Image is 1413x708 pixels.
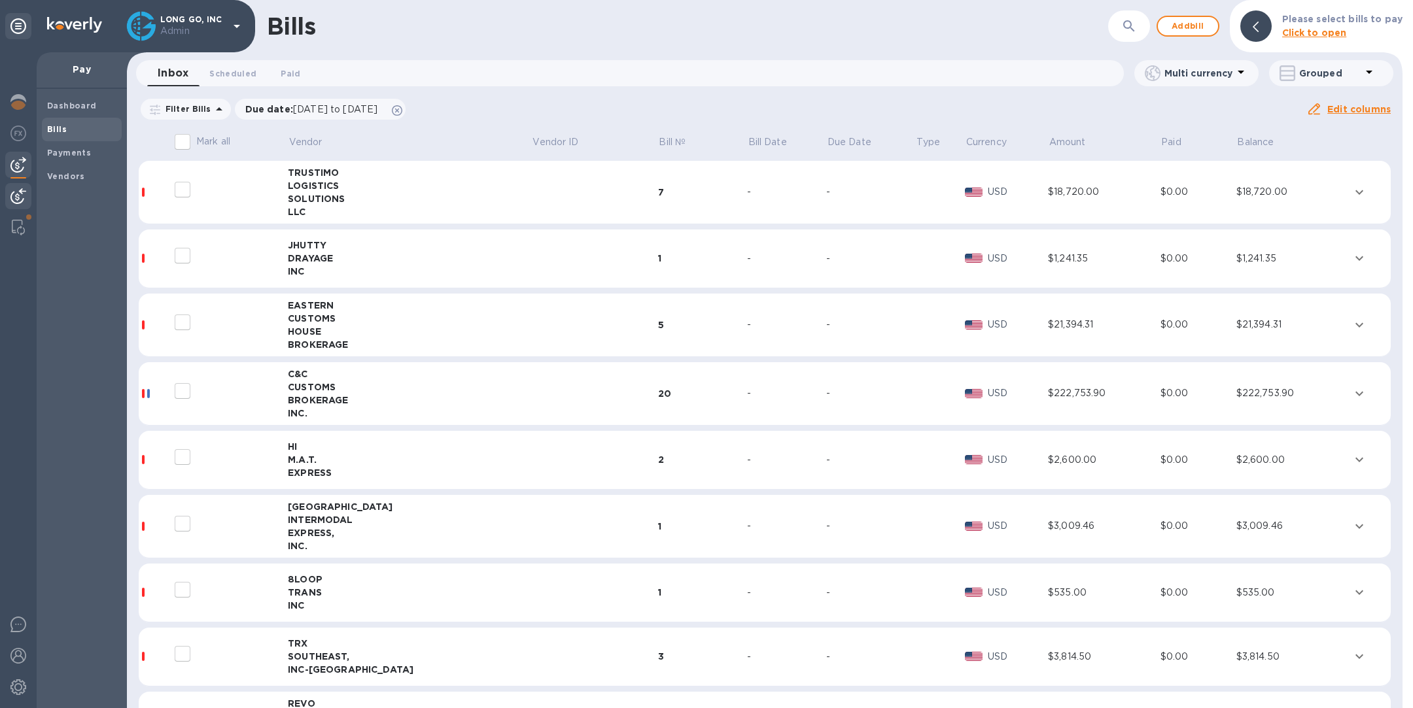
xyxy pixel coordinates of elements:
[1048,519,1160,533] div: $3,009.46
[658,387,747,400] div: 20
[747,519,826,533] div: -
[288,663,532,676] div: INC-[GEOGRAPHIC_DATA]
[288,325,532,338] div: HOUSE
[747,650,826,664] div: -
[965,455,983,464] img: USD
[828,135,871,149] span: Due Date
[158,64,188,82] span: Inbox
[47,148,91,158] b: Payments
[288,513,532,526] div: INTERMODAL
[288,312,532,325] div: CUSTOMS
[965,320,983,329] img: USD
[1049,135,1103,149] span: Amount
[1350,582,1369,602] button: expand row
[988,453,1048,467] p: USD
[1049,135,1086,149] p: Amount
[288,179,532,192] div: LOGISTICS
[1160,586,1236,599] div: $0.00
[288,299,532,312] div: EASTERN
[916,135,940,149] p: Type
[288,573,532,586] div: 8LOOP
[288,205,532,218] div: LLC
[658,186,747,199] div: 7
[47,124,67,134] b: Bills
[988,586,1048,599] p: USD
[1236,318,1349,331] div: $21,394.31
[1236,650,1349,664] div: $3,814.50
[288,338,532,351] div: BROKERAGE
[658,520,747,533] div: 1
[747,252,826,265] div: -
[245,103,385,116] p: Due date :
[1048,185,1160,199] div: $18,720.00
[288,407,532,420] div: INC.
[1048,586,1160,599] div: $535.00
[748,135,787,149] p: Bill Date
[160,103,211,114] p: Filter Bills
[1048,386,1160,400] div: $222,753.90
[965,389,983,398] img: USD
[1236,453,1349,467] div: $2,600.00
[1160,318,1236,331] div: $0.00
[1160,453,1236,467] div: $0.00
[826,453,916,467] div: -
[658,252,747,265] div: 1
[288,466,532,479] div: EXPRESS
[532,135,595,149] span: Vendor ID
[988,252,1048,265] p: USD
[1048,453,1160,467] div: $2,600.00
[1160,519,1236,533] div: $0.00
[288,453,532,466] div: M.A.T.
[1350,248,1369,268] button: expand row
[1282,27,1347,38] b: Click to open
[988,386,1048,400] p: USD
[747,185,826,199] div: -
[826,650,916,664] div: -
[1164,67,1233,80] p: Multi currency
[1160,185,1236,199] div: $0.00
[160,24,226,38] p: Admin
[1160,650,1236,664] div: $0.00
[288,166,532,179] div: TRUSTIMO
[1350,647,1369,666] button: expand row
[47,101,97,110] b: Dashboard
[658,318,747,331] div: 5
[1350,384,1369,403] button: expand row
[965,522,983,531] img: USD
[1048,650,1160,664] div: $3,814.50
[826,318,916,331] div: -
[288,586,532,599] div: TRANS
[160,15,226,38] p: LONG GO, INC
[267,12,315,40] h1: Bills
[293,104,377,114] span: [DATE] to [DATE]
[288,650,532,663] div: SOUTHEAST,
[966,135,1007,149] p: Currency
[1236,185,1349,199] div: $18,720.00
[658,453,747,466] div: 2
[826,185,916,199] div: -
[1350,182,1369,202] button: expand row
[965,652,983,661] img: USD
[826,586,916,599] div: -
[288,500,532,513] div: [GEOGRAPHIC_DATA]
[281,67,300,80] span: Paid
[289,135,323,149] p: Vendor
[988,519,1048,533] p: USD
[988,650,1048,664] p: USD
[532,135,578,149] p: Vendor ID
[288,380,532,394] div: CUSTOMS
[288,265,532,278] div: INC
[988,318,1048,331] p: USD
[288,367,532,380] div: C&C
[658,586,747,599] div: 1
[1327,104,1391,114] u: Edit columns
[288,252,532,265] div: DRAYAGE
[747,586,826,599] div: -
[288,394,532,407] div: BROKERAGE
[1350,516,1369,536] button: expand row
[1161,135,1181,149] p: Paid
[1161,135,1198,149] span: Paid
[1350,450,1369,469] button: expand row
[658,650,747,663] div: 3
